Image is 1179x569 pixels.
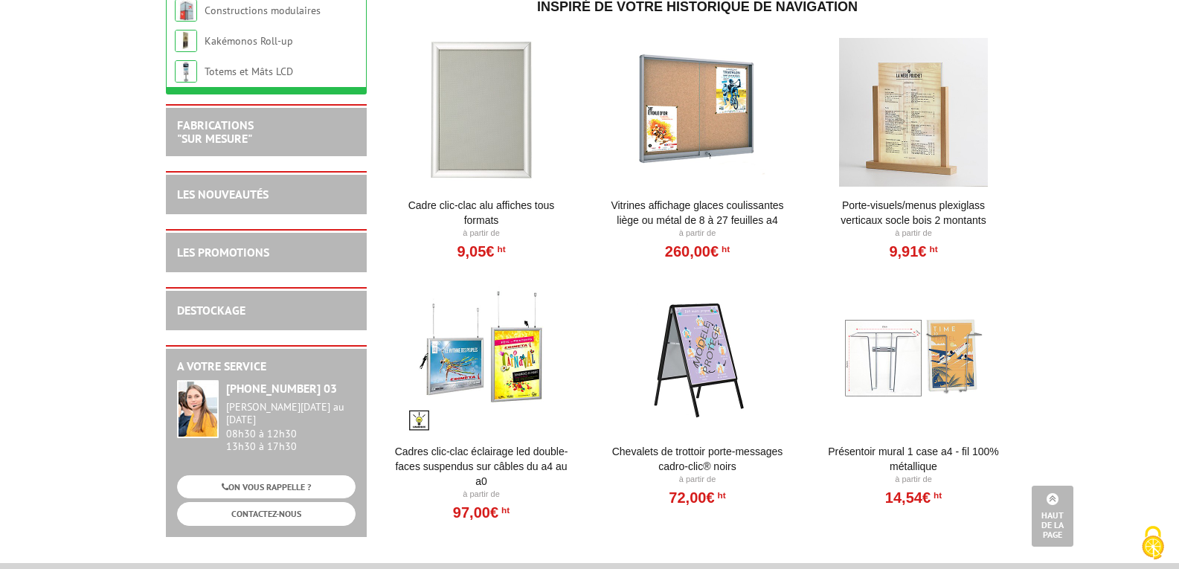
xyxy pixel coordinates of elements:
[931,490,942,501] sup: HT
[605,198,789,228] a: Vitrines affichage glaces coulissantes liège ou métal de 8 à 27 feuilles A4
[226,381,337,396] strong: [PHONE_NUMBER] 03
[669,493,725,502] a: 72,00€HT
[390,198,574,228] a: Cadre Clic-Clac Alu affiches tous formats
[457,247,505,256] a: 9,05€HT
[205,65,293,78] a: Totems et Mâts LCD
[885,493,942,502] a: 14,54€HT
[1127,518,1179,569] button: Cookies (fenêtre modale)
[175,60,197,83] img: Totems et Mâts LCD
[177,118,254,146] a: FABRICATIONS"Sur Mesure"
[175,30,197,52] img: Kakémonos Roll-up
[390,228,574,240] p: À partir de
[453,508,510,517] a: 97,00€HT
[390,444,574,489] a: Cadres clic-clac éclairage LED double-faces suspendus sur câbles du A4 au A0
[177,360,356,373] h2: A votre service
[715,490,726,501] sup: HT
[177,245,269,260] a: LES PROMOTIONS
[719,244,730,254] sup: HT
[177,475,356,498] a: ON VOUS RAPPELLE ?
[177,303,245,318] a: DESTOCKAGE
[177,502,356,525] a: CONTACTEZ-NOUS
[605,444,789,474] a: Chevalets de trottoir porte-messages Cadro-Clic® Noirs
[822,228,1006,240] p: À partir de
[177,187,269,202] a: LES NOUVEAUTÉS
[889,247,937,256] a: 9,91€HT
[665,247,730,256] a: 260,00€HT
[498,505,510,515] sup: HT
[822,198,1006,228] a: Porte-Visuels/Menus Plexiglass Verticaux Socle Bois 2 Montants
[605,228,789,240] p: À partir de
[205,34,293,48] a: Kakémonos Roll-up
[390,489,574,501] p: À partir de
[1032,486,1073,547] a: Haut de la page
[605,474,789,486] p: À partir de
[1134,524,1172,562] img: Cookies (fenêtre modale)
[926,244,937,254] sup: HT
[177,380,219,438] img: widget-service.jpg
[226,401,356,452] div: 08h30 à 12h30 13h30 à 17h30
[494,244,505,254] sup: HT
[822,444,1006,474] a: Présentoir mural 1 case A4 - Fil 100% métallique
[205,4,321,17] a: Constructions modulaires
[226,401,356,426] div: [PERSON_NAME][DATE] au [DATE]
[822,474,1006,486] p: À partir de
